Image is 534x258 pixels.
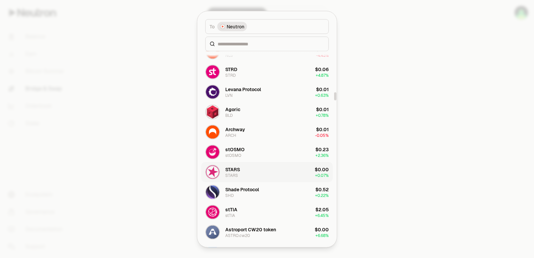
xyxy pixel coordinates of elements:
[315,186,329,193] div: $0.52
[316,112,329,118] span: + 0.78%
[315,92,329,98] span: + 0.63%
[316,126,329,133] div: $0.01
[315,133,329,138] span: -0.05%
[315,173,329,178] span: + 0.07%
[315,233,329,238] span: + 6.68%
[315,153,329,158] span: + 2.36%
[315,66,329,72] div: $0.06
[206,65,219,78] img: STRD Logo
[225,106,240,112] div: Agoric
[225,66,237,72] div: STRD
[201,122,333,142] button: ARCH LogoArchwayARCH$0.01-0.05%
[201,142,333,162] button: stOSMO LogostOSMOstOSMO$0.23+2.36%
[205,19,329,34] button: ToNeutron LogoNeutron
[315,206,329,213] div: $2.05
[225,146,245,153] div: stOSMO
[315,226,329,233] div: $0.00
[316,86,329,92] div: $0.01
[225,213,235,218] div: stTIA
[206,105,219,118] img: BLD Logo
[221,24,225,28] img: Neutron Logo
[316,106,329,112] div: $0.01
[225,226,276,233] div: Astroport CW20 token
[206,185,219,199] img: SHD Logo
[315,166,329,173] div: $0.00
[315,146,329,153] div: $0.23
[201,82,333,102] button: LVN LogoLevana ProtocolLVN$0.01+0.63%
[316,72,329,78] span: + 4.87%
[225,246,234,253] div: Silk
[225,233,250,238] div: ASTRO.cw20
[206,125,219,139] img: ARCH Logo
[201,162,333,182] button: STARS LogoSTARSSTARS$0.00+0.07%
[225,112,233,118] div: BLD
[225,186,259,193] div: Shade Protocol
[201,102,333,122] button: BLD LogoAgoricBLD$0.01+0.78%
[201,202,333,222] button: stTIA LogostTIAstTIA$2.05+6.45%
[225,72,236,78] div: STRD
[201,42,333,62] button: NLS LogoNolusNLS$0.01-4.43%
[225,52,233,58] div: NLS
[201,222,333,242] button: ASTRO.cw20 LogoAstroport CW20 tokenASTRO.cw20$0.00+6.68%
[206,165,219,179] img: STARS Logo
[206,225,219,239] img: ASTRO.cw20 Logo
[210,23,215,30] span: To
[206,85,219,98] img: LVN Logo
[316,52,329,58] span: -4.43%
[317,246,329,253] div: $1.45
[225,206,237,213] div: stTIA
[201,182,333,202] button: SHD LogoShade ProtocolSHD$0.52+0.22%
[206,205,219,219] img: stTIA Logo
[225,166,240,173] div: STARS
[225,133,236,138] div: ARCH
[206,45,219,58] img: NLS Logo
[225,193,234,198] div: SHD
[227,23,244,30] span: Neutron
[315,193,329,198] span: + 0.22%
[225,92,233,98] div: LVN
[225,173,238,178] div: STARS
[201,62,333,82] button: STRD LogoSTRDSTRD$0.06+4.87%
[225,86,261,92] div: Levana Protocol
[225,153,241,158] div: stOSMO
[315,213,329,218] span: + 6.45%
[225,126,245,133] div: Archway
[206,145,219,159] img: stOSMO Logo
